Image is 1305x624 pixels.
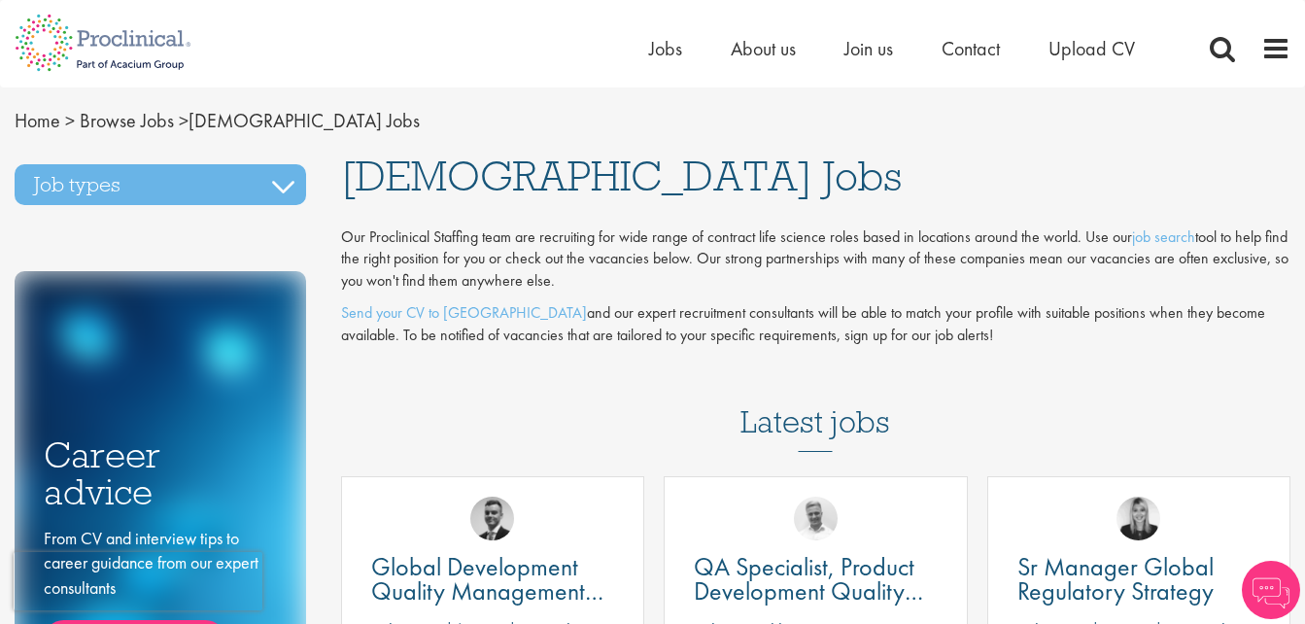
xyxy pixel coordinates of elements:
[649,36,682,61] a: Jobs
[15,108,420,133] span: [DEMOGRAPHIC_DATA] Jobs
[942,36,1000,61] a: Contact
[341,150,902,202] span: [DEMOGRAPHIC_DATA] Jobs
[44,436,277,511] h3: Career advice
[341,302,587,323] a: Send your CV to [GEOGRAPHIC_DATA]
[794,497,838,540] img: Joshua Bye
[15,164,306,205] h3: Job types
[80,108,174,133] a: breadcrumb link to Browse Jobs
[470,497,514,540] img: Alex Bill
[1242,561,1300,619] img: Chatbot
[844,36,893,61] a: Join us
[1132,226,1195,247] a: job search
[1017,555,1260,604] a: Sr Manager Global Regulatory Strategy
[14,552,262,610] iframe: reCAPTCHA
[341,302,1290,347] p: and our expert recruitment consultants will be able to match your profile with suitable positions...
[65,108,75,133] span: >
[341,226,1290,294] p: Our Proclinical Staffing team are recruiting for wide range of contract life science roles based ...
[740,357,890,452] h3: Latest jobs
[694,555,937,604] a: QA Specialist, Product Development Quality (PDQ)
[1048,36,1135,61] a: Upload CV
[1017,550,1214,607] span: Sr Manager Global Regulatory Strategy
[731,36,796,61] a: About us
[15,108,60,133] a: breadcrumb link to Home
[371,555,614,604] a: Global Development Quality Management (GCP)
[1116,497,1160,540] img: Janelle Jones
[179,108,189,133] span: >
